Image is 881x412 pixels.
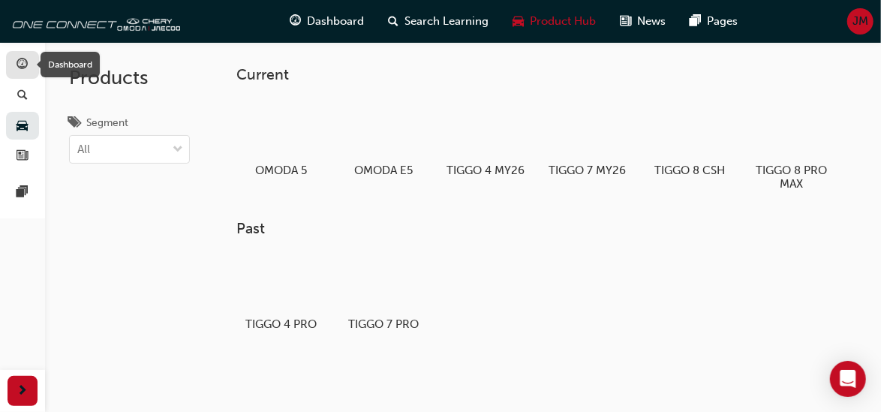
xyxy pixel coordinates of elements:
[236,220,857,237] h3: Past
[543,95,633,182] a: TIGGO 7 MY26
[747,95,837,196] a: TIGGO 8 PRO MAX
[17,150,29,164] span: news-icon
[236,95,326,182] a: OMODA 5
[650,164,729,177] h5: TIGGO 8 CSH
[69,117,80,131] span: tags-icon
[173,140,183,160] span: down-icon
[852,13,868,30] span: JM
[678,6,750,37] a: pages-iconPages
[752,164,831,191] h5: TIGGO 8 PRO MAX
[17,119,29,133] span: car-icon
[548,164,627,177] h5: TIGGO 7 MY26
[17,89,28,103] span: search-icon
[69,66,190,90] h2: Products
[620,12,631,31] span: news-icon
[17,59,29,72] span: guage-icon
[17,382,29,401] span: next-icon
[86,116,128,131] div: Segment
[236,250,326,337] a: TIGGO 4 PRO
[707,13,738,30] span: Pages
[8,6,180,36] img: oneconnect
[376,6,501,37] a: search-iconSearch Learning
[388,12,398,31] span: search-icon
[242,317,320,331] h5: TIGGO 4 PRO
[830,361,866,397] div: Open Intercom Messenger
[513,12,524,31] span: car-icon
[338,95,428,182] a: OMODA E5
[440,95,531,182] a: TIGGO 4 MY26
[645,95,735,182] a: TIGGO 8 CSH
[290,12,301,31] span: guage-icon
[847,8,873,35] button: JM
[77,141,90,158] div: All
[17,186,29,200] span: pages-icon
[501,6,608,37] a: car-iconProduct Hub
[637,13,666,30] span: News
[278,6,376,37] a: guage-iconDashboard
[404,13,489,30] span: Search Learning
[530,13,596,30] span: Product Hub
[338,250,428,337] a: TIGGO 7 PRO
[307,13,364,30] span: Dashboard
[236,66,857,83] h3: Current
[41,52,100,77] div: Dashboard
[242,164,320,177] h5: OMODA 5
[608,6,678,37] a: news-iconNews
[344,164,422,177] h5: OMODA E5
[446,164,525,177] h5: TIGGO 4 MY26
[344,317,422,331] h5: TIGGO 7 PRO
[690,12,701,31] span: pages-icon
